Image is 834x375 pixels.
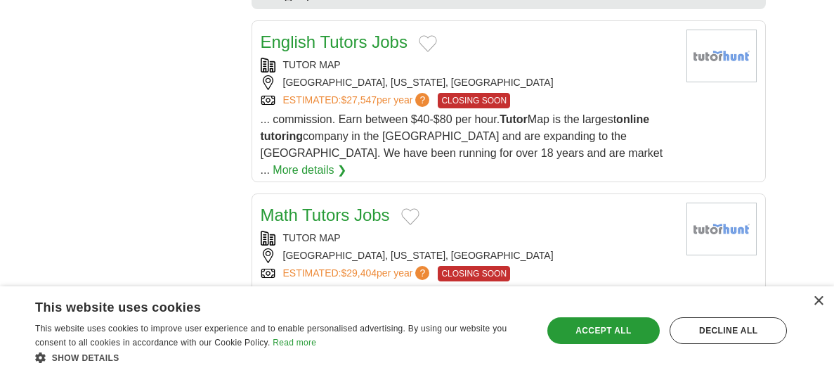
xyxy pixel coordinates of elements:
[35,324,507,348] span: This website uses cookies to improve user experience and to enable personalised advertising. By u...
[261,205,390,224] a: Math Tutors Jobs
[415,93,429,107] span: ?
[35,350,527,364] div: Show details
[616,113,649,125] strong: online
[261,75,675,90] div: [GEOGRAPHIC_DATA], [US_STATE], [GEOGRAPHIC_DATA]
[283,266,433,281] a: ESTIMATED:$29,404per year?
[273,162,346,179] a: More details ❯
[341,267,377,279] span: $29,404
[686,203,757,255] img: Company logo
[438,266,510,281] span: CLOSING SOON
[261,113,663,176] span: ... commission. Earn between $40-$80 per hour. Map is the largest company in the [GEOGRAPHIC_DATA...
[261,248,675,263] div: [GEOGRAPHIC_DATA], [US_STATE], [GEOGRAPHIC_DATA]
[273,338,316,348] a: Read more, opens a new window
[52,353,119,363] span: Show details
[686,30,757,82] img: Company logo
[35,295,492,316] div: This website uses cookies
[261,231,675,246] div: TUTOR MAP
[401,208,419,225] button: Add to favorite jobs
[283,93,433,108] a: ESTIMATED:$27,547per year?
[261,58,675,72] div: TUTOR MAP
[500,113,528,125] strong: Tutor
[670,317,787,344] div: Decline all
[547,317,660,344] div: Accept all
[261,130,303,142] strong: tutoring
[415,266,429,280] span: ?
[419,35,437,52] button: Add to favorite jobs
[813,296,823,307] div: Close
[438,93,510,108] span: CLOSING SOON
[341,94,377,106] span: $27,547
[261,32,408,51] a: English Tutors Jobs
